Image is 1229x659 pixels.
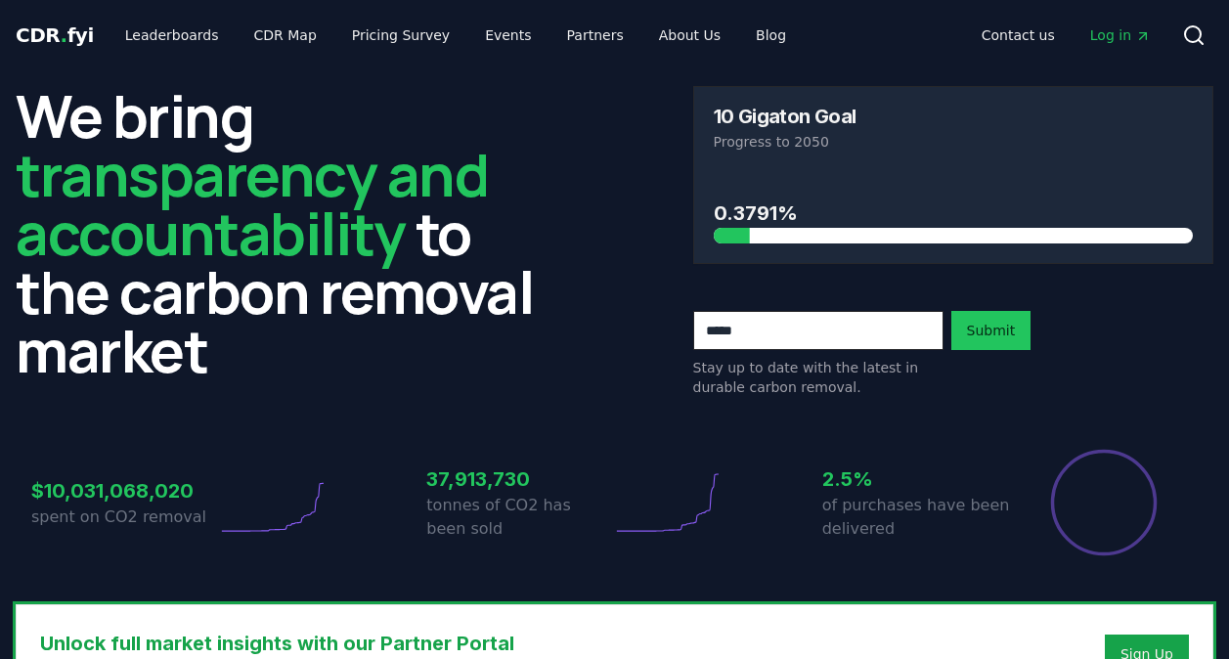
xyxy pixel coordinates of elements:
span: . [61,23,67,47]
p: Progress to 2050 [714,132,1194,152]
h3: Unlock full market insights with our Partner Portal [40,629,892,658]
a: Partners [551,18,639,53]
p: tonnes of CO2 has been sold [426,494,614,541]
h3: 10 Gigaton Goal [714,107,856,126]
span: transparency and accountability [16,134,488,273]
span: CDR fyi [16,23,94,47]
a: Contact us [966,18,1071,53]
div: Percentage of sales delivered [1049,448,1159,557]
span: Log in [1090,25,1151,45]
p: Stay up to date with the latest in durable carbon removal. [693,358,944,397]
nav: Main [110,18,802,53]
h3: 2.5% [822,464,1010,494]
p: of purchases have been delivered [822,494,1010,541]
h2: We bring to the carbon removal market [16,86,537,379]
a: Blog [740,18,802,53]
h3: 37,913,730 [426,464,614,494]
p: spent on CO2 removal [31,505,219,529]
a: Events [469,18,547,53]
h3: $10,031,068,020 [31,476,219,505]
button: Submit [951,311,1031,350]
a: Pricing Survey [336,18,465,53]
h3: 0.3791% [714,198,1194,228]
nav: Main [966,18,1166,53]
a: About Us [643,18,736,53]
a: CDR Map [239,18,332,53]
a: CDR.fyi [16,22,94,49]
a: Log in [1075,18,1166,53]
a: Leaderboards [110,18,235,53]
